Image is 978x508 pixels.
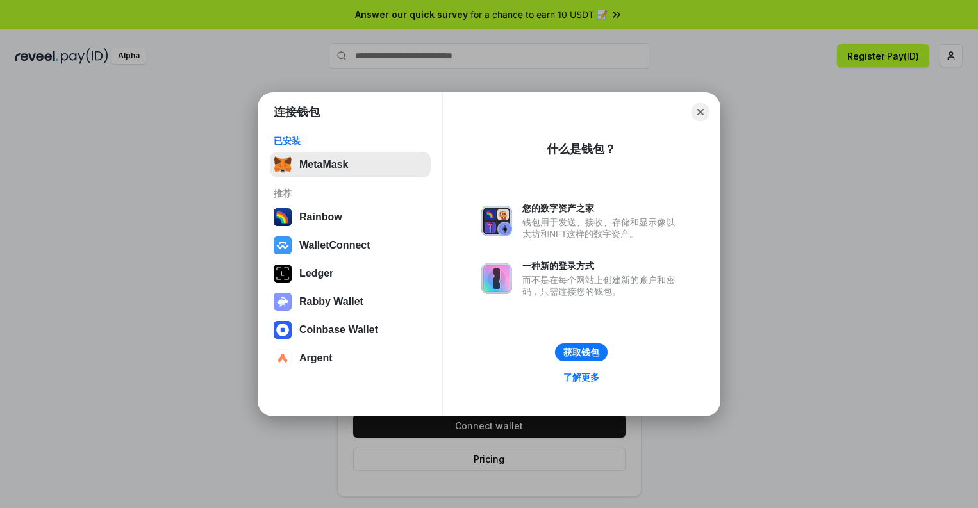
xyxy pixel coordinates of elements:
h1: 连接钱包 [274,104,320,120]
div: 了解更多 [563,372,599,383]
div: 您的数字资产之家 [522,202,681,214]
div: Coinbase Wallet [299,324,378,336]
img: svg+xml,%3Csvg%20xmlns%3D%22http%3A%2F%2Fwww.w3.org%2F2000%2Fsvg%22%20width%3D%2228%22%20height%3... [274,265,292,283]
div: Rabby Wallet [299,296,363,307]
div: 获取钱包 [563,347,599,358]
img: svg+xml,%3Csvg%20xmlns%3D%22http%3A%2F%2Fwww.w3.org%2F2000%2Fsvg%22%20fill%3D%22none%22%20viewBox... [274,293,292,311]
button: Rabby Wallet [270,289,431,315]
img: svg+xml,%3Csvg%20fill%3D%22none%22%20height%3D%2233%22%20viewBox%3D%220%200%2035%2033%22%20width%... [274,156,292,174]
button: Ledger [270,261,431,286]
button: Argent [270,345,431,371]
div: WalletConnect [299,240,370,251]
img: svg+xml,%3Csvg%20width%3D%2228%22%20height%3D%2228%22%20viewBox%3D%220%200%2028%2028%22%20fill%3D... [274,236,292,254]
div: 钱包用于发送、接收、存储和显示像以太坊和NFT这样的数字资产。 [522,217,681,240]
div: 而不是在每个网站上创建新的账户和密码，只需连接您的钱包。 [522,274,681,297]
button: Rainbow [270,204,431,230]
button: MetaMask [270,152,431,177]
img: svg+xml,%3Csvg%20xmlns%3D%22http%3A%2F%2Fwww.w3.org%2F2000%2Fsvg%22%20fill%3D%22none%22%20viewBox... [481,206,512,236]
div: Argent [299,352,333,364]
div: 什么是钱包？ [547,142,616,157]
img: svg+xml,%3Csvg%20xmlns%3D%22http%3A%2F%2Fwww.w3.org%2F2000%2Fsvg%22%20fill%3D%22none%22%20viewBox... [481,263,512,294]
div: 一种新的登录方式 [522,260,681,272]
div: 推荐 [274,188,427,199]
div: Ledger [299,268,333,279]
button: Coinbase Wallet [270,317,431,343]
button: WalletConnect [270,233,431,258]
div: Rainbow [299,211,342,223]
button: 获取钱包 [555,343,608,361]
img: svg+xml,%3Csvg%20width%3D%2228%22%20height%3D%2228%22%20viewBox%3D%220%200%2028%2028%22%20fill%3D... [274,349,292,367]
button: Close [692,103,709,121]
img: svg+xml,%3Csvg%20width%3D%22120%22%20height%3D%22120%22%20viewBox%3D%220%200%20120%20120%22%20fil... [274,208,292,226]
img: svg+xml,%3Csvg%20width%3D%2228%22%20height%3D%2228%22%20viewBox%3D%220%200%2028%2028%22%20fill%3D... [274,321,292,339]
a: 了解更多 [556,369,607,386]
div: 已安装 [274,135,427,147]
div: MetaMask [299,159,348,170]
